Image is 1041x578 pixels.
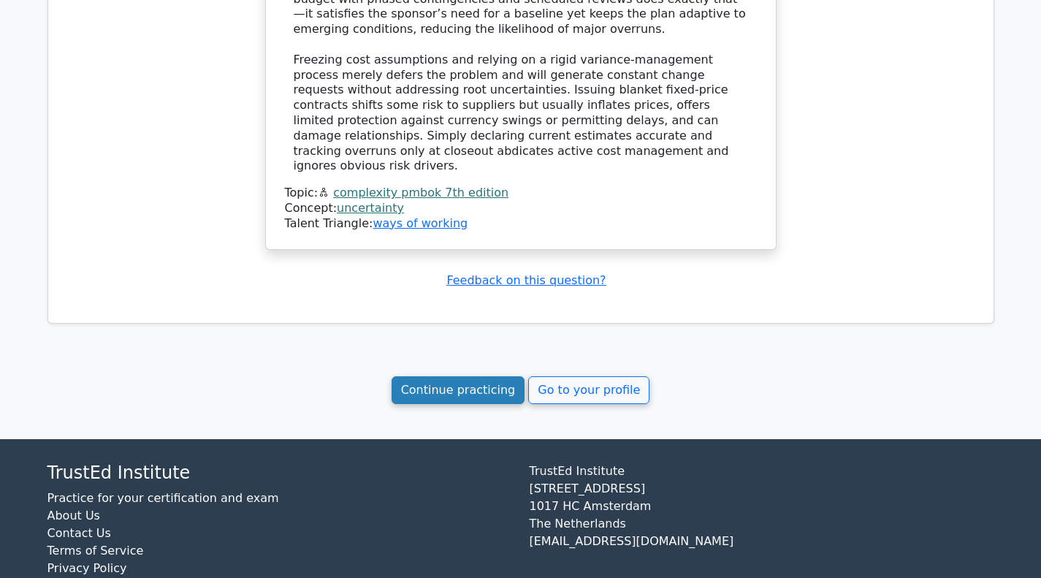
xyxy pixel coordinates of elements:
[285,186,757,201] div: Topic:
[528,376,649,404] a: Go to your profile
[446,273,606,287] a: Feedback on this question?
[47,561,127,575] a: Privacy Policy
[333,186,508,199] a: complexity pmbok 7th edition
[47,509,100,522] a: About Us
[392,376,525,404] a: Continue practicing
[285,186,757,231] div: Talent Triangle:
[285,201,757,216] div: Concept:
[47,491,279,505] a: Practice for your certification and exam
[47,526,111,540] a: Contact Us
[47,463,512,484] h4: TrustEd Institute
[47,544,144,558] a: Terms of Service
[337,201,404,215] a: uncertainty
[373,216,468,230] a: ways of working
